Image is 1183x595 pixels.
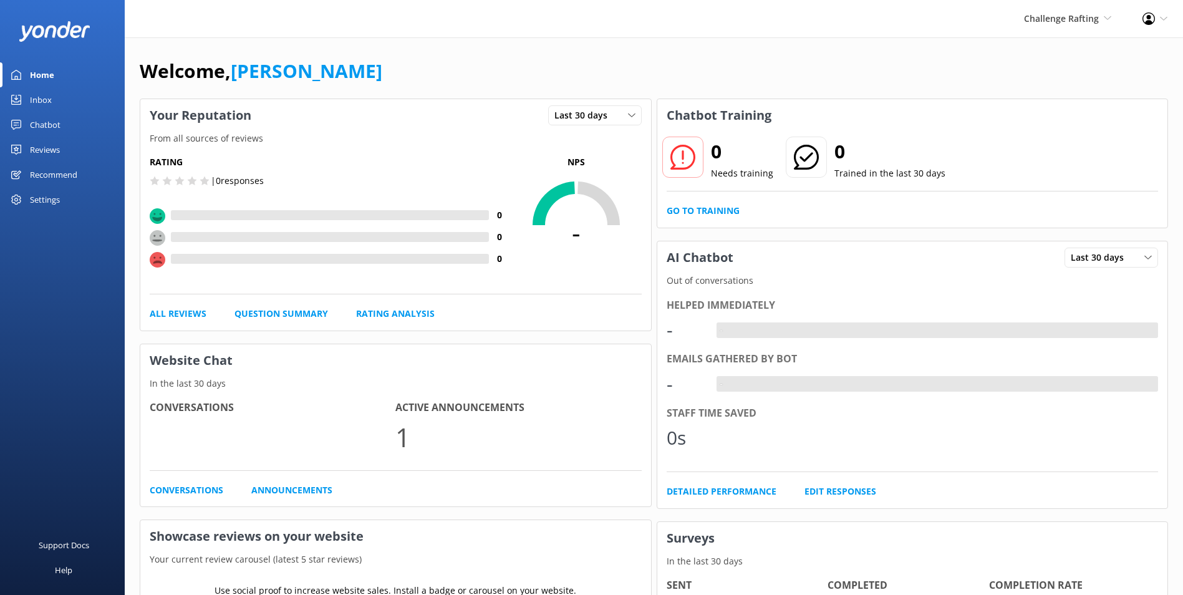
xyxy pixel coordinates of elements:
[251,483,332,497] a: Announcements
[30,187,60,212] div: Settings
[667,369,704,399] div: -
[150,307,206,321] a: All Reviews
[489,208,511,222] h4: 0
[834,167,945,180] p: Trained in the last 30 days
[657,522,1168,554] h3: Surveys
[1024,12,1099,24] span: Challenge Rafting
[489,252,511,266] h4: 0
[489,230,511,244] h4: 0
[140,377,651,390] p: In the last 30 days
[667,351,1159,367] div: Emails gathered by bot
[231,58,382,84] a: [PERSON_NAME]
[667,315,704,345] div: -
[30,112,60,137] div: Chatbot
[39,533,89,558] div: Support Docs
[667,204,740,218] a: Go to Training
[55,558,72,583] div: Help
[140,56,382,86] h1: Welcome,
[150,155,511,169] h5: Rating
[140,132,651,145] p: From all sources of reviews
[30,162,77,187] div: Recommend
[657,274,1168,288] p: Out of conversations
[140,520,651,553] h3: Showcase reviews on your website
[30,62,54,87] div: Home
[19,21,90,42] img: yonder-white-logo.png
[989,578,1151,594] h4: Completion Rate
[140,99,261,132] h3: Your Reputation
[211,174,264,188] p: | 0 responses
[657,99,781,132] h3: Chatbot Training
[234,307,328,321] a: Question Summary
[717,376,726,392] div: -
[834,137,945,167] h2: 0
[711,137,773,167] h2: 0
[667,485,776,498] a: Detailed Performance
[667,297,1159,314] div: Helped immediately
[511,155,642,169] p: NPS
[511,216,642,248] span: -
[804,485,876,498] a: Edit Responses
[356,307,435,321] a: Rating Analysis
[657,241,743,274] h3: AI Chatbot
[1071,251,1131,264] span: Last 30 days
[554,109,615,122] span: Last 30 days
[711,167,773,180] p: Needs training
[150,400,395,416] h4: Conversations
[667,405,1159,422] div: Staff time saved
[667,423,704,453] div: 0s
[395,400,641,416] h4: Active Announcements
[140,344,651,377] h3: Website Chat
[395,416,641,458] p: 1
[30,87,52,112] div: Inbox
[828,578,989,594] h4: Completed
[30,137,60,162] div: Reviews
[150,483,223,497] a: Conversations
[667,578,828,594] h4: Sent
[657,554,1168,568] p: In the last 30 days
[140,553,651,566] p: Your current review carousel (latest 5 star reviews)
[717,322,726,339] div: -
